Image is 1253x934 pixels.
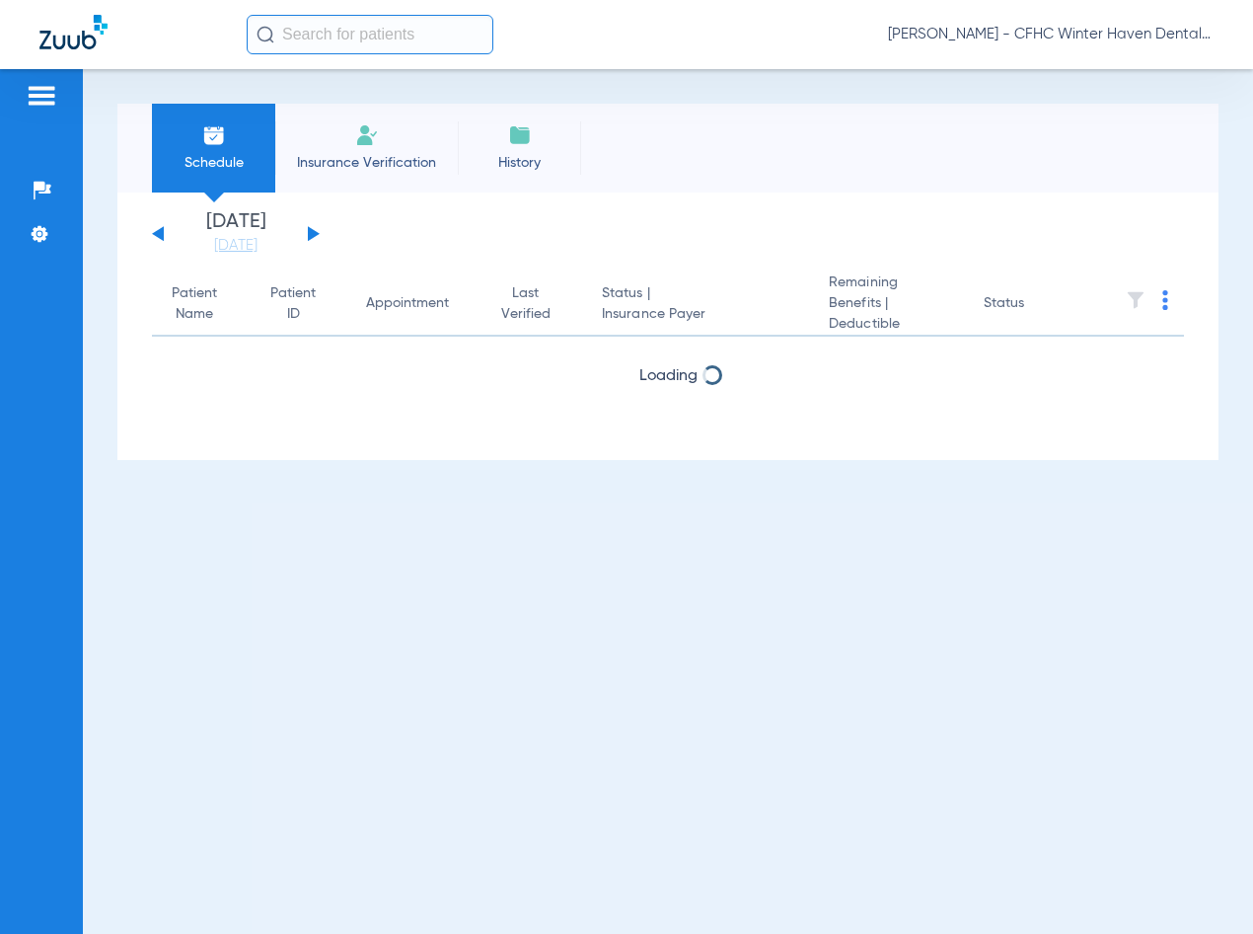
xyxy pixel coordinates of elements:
[355,123,379,147] img: Manual Insurance Verification
[257,26,274,43] img: Search Icon
[168,283,220,325] div: Patient Name
[26,84,57,108] img: hamburger-icon
[639,368,698,384] span: Loading
[888,25,1214,44] span: [PERSON_NAME] - CFHC Winter Haven Dental
[177,212,295,256] li: [DATE]
[39,15,108,49] img: Zuub Logo
[202,123,226,147] img: Schedule
[602,304,797,325] span: Insurance Payer
[269,283,334,325] div: Patient ID
[586,272,813,337] th: Status |
[813,272,968,337] th: Remaining Benefits |
[473,153,566,173] span: History
[498,283,553,325] div: Last Verified
[968,272,1101,337] th: Status
[1126,290,1145,310] img: filter.svg
[366,293,449,314] div: Appointment
[168,283,238,325] div: Patient Name
[167,153,260,173] span: Schedule
[508,123,532,147] img: History
[177,236,295,256] a: [DATE]
[829,314,952,335] span: Deductible
[498,283,570,325] div: Last Verified
[366,293,467,314] div: Appointment
[1162,290,1168,310] img: group-dot-blue.svg
[290,153,443,173] span: Insurance Verification
[269,283,317,325] div: Patient ID
[247,15,493,54] input: Search for patients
